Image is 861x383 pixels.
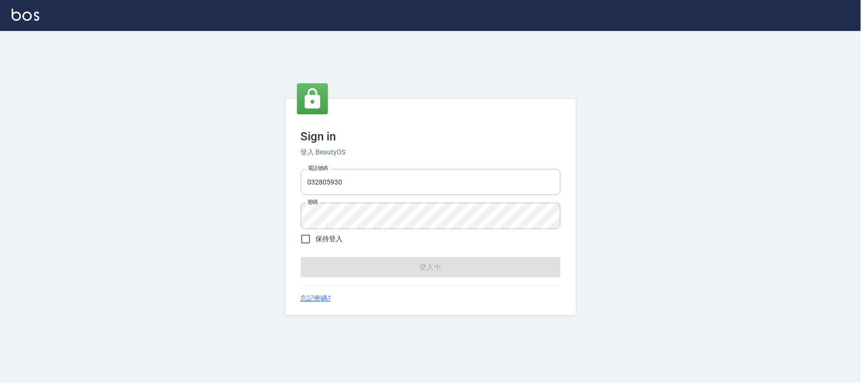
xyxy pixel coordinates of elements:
[301,293,331,304] a: 忘記密碼?
[308,199,318,206] label: 密碼
[316,234,343,244] span: 保持登入
[301,130,561,143] h3: Sign in
[12,9,39,21] img: Logo
[308,165,328,172] label: 電話號碼
[301,147,561,157] h6: 登入 BeautyOS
